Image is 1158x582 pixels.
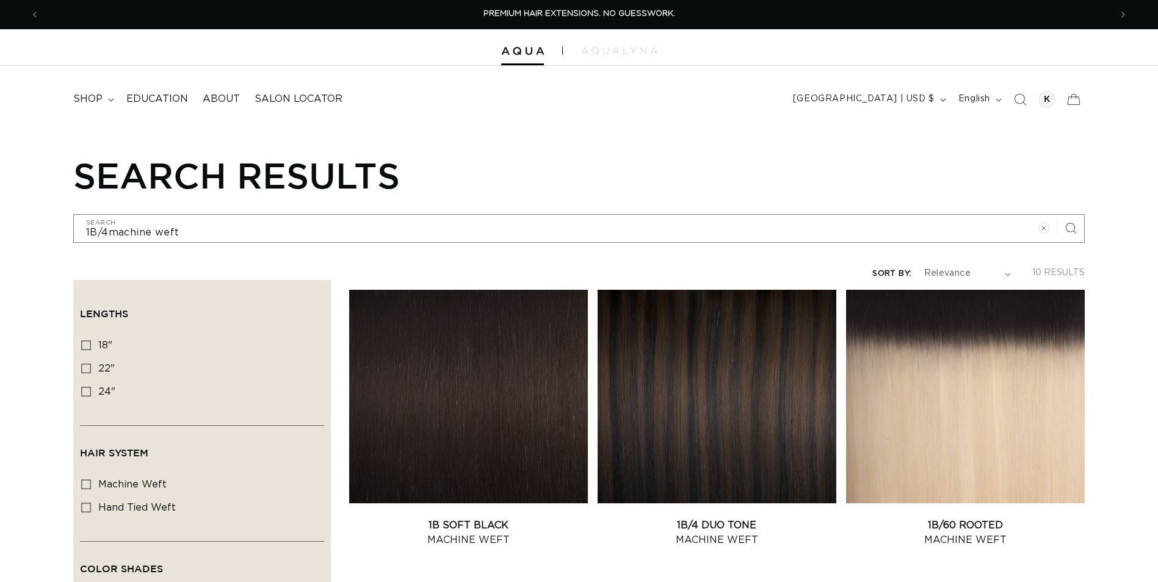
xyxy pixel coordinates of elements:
[1030,215,1057,242] button: Clear search term
[958,93,990,106] span: English
[73,93,103,106] span: shop
[74,215,1084,242] input: Search
[73,154,1085,196] h1: Search results
[483,10,675,18] span: PREMIUM HAIR EXTENSIONS. NO GUESSWORK.
[1032,268,1085,277] span: 10 results
[1057,215,1084,242] button: Search
[501,47,544,56] img: Aqua Hair Extensions
[98,387,115,397] span: 24"
[126,93,188,106] span: Education
[80,563,163,574] span: Color Shades
[80,308,128,319] span: Lengths
[98,480,167,489] span: machine weft
[66,85,119,113] summary: shop
[203,93,240,106] span: About
[951,88,1007,111] button: English
[598,518,836,547] a: 1B/4 Duo Tone Machine Weft
[1007,86,1033,113] summary: Search
[98,503,176,512] span: hand tied weft
[98,340,112,350] span: 18"
[349,518,588,547] a: 1B Soft Black Machine Weft
[1110,3,1137,26] button: Next announcement
[793,93,935,106] span: [GEOGRAPHIC_DATA] | USD $
[247,85,350,113] a: Salon Locator
[581,47,657,54] img: aqualyna.com
[119,85,195,113] a: Education
[80,447,148,458] span: Hair System
[21,3,48,26] button: Previous announcement
[98,364,115,373] span: 22"
[80,287,324,331] summary: Lengths (0 selected)
[255,93,342,106] span: Salon Locator
[872,270,911,278] label: Sort by:
[195,85,247,113] a: About
[80,426,324,470] summary: Hair System (0 selected)
[846,518,1085,547] a: 1B/60 Rooted Machine Weft
[786,88,951,111] button: [GEOGRAPHIC_DATA] | USD $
